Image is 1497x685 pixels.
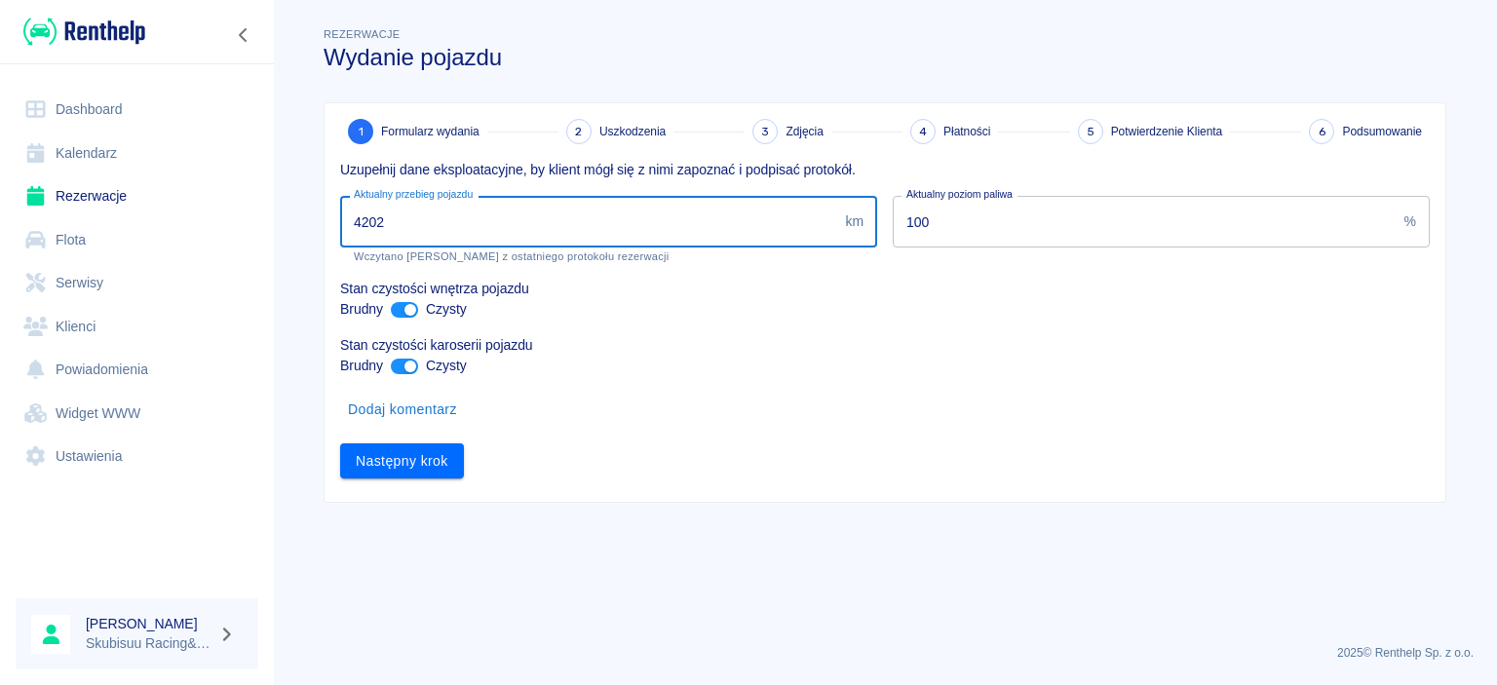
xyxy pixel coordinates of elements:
[229,22,258,48] button: Zwiń nawigację
[16,218,258,262] a: Flota
[340,443,464,479] button: Następny krok
[426,299,467,320] p: Czysty
[359,122,364,142] span: 1
[1319,122,1325,142] span: 6
[16,261,258,305] a: Serwisy
[1404,211,1416,232] p: %
[16,16,145,48] a: Renthelp logo
[354,187,473,202] label: Aktualny przebieg pojazdu
[296,644,1474,662] p: 2025 © Renthelp Sp. z o.o.
[1087,122,1094,142] span: 5
[23,16,145,48] img: Renthelp logo
[16,348,258,392] a: Powiadomienia
[16,305,258,349] a: Klienci
[16,88,258,132] a: Dashboard
[86,614,211,633] h6: [PERSON_NAME]
[919,122,927,142] span: 4
[354,250,864,263] p: Wczytano [PERSON_NAME] z ostatniego protokołu rezerwacji
[1342,123,1422,140] span: Podsumowanie
[340,335,1430,356] p: Stan czystości karoserii pojazdu
[340,299,383,320] p: Brudny
[16,132,258,175] a: Kalendarz
[575,122,582,142] span: 2
[906,187,1013,202] label: Aktualny poziom paliwa
[324,28,400,40] span: Rezerwacje
[761,122,769,142] span: 3
[340,356,383,376] p: Brudny
[16,435,258,478] a: Ustawienia
[16,392,258,436] a: Widget WWW
[340,279,1430,299] p: Stan czystości wnętrza pojazdu
[599,123,666,140] span: Uszkodzenia
[340,392,465,428] button: Dodaj komentarz
[426,356,467,376] p: Czysty
[16,174,258,218] a: Rezerwacje
[381,123,480,140] span: Formularz wydania
[86,633,211,654] p: Skubisuu Racing&Rent
[943,123,990,140] span: Płatności
[786,123,823,140] span: Zdjęcia
[1111,123,1223,140] span: Potwierdzenie Klienta
[845,211,864,232] p: km
[340,160,1430,180] p: Uzupełnij dane eksploatacyjne, by klient mógł się z nimi zapoznać i podpisać protokół.
[324,44,1446,71] h3: Wydanie pojazdu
